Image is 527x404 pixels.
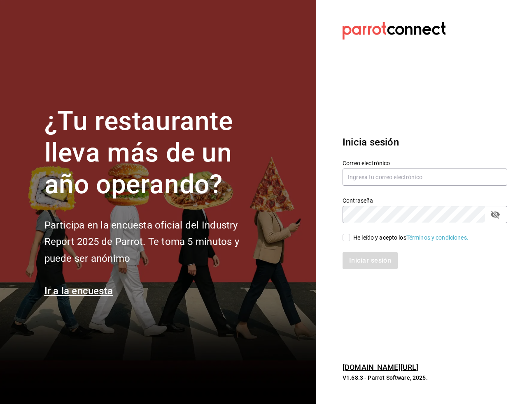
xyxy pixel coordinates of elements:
label: Contraseña [343,198,507,203]
a: Términos y condiciones. [406,234,469,241]
div: He leído y acepto los [353,233,469,242]
p: V1.68.3 - Parrot Software, 2025. [343,374,507,382]
button: passwordField [488,208,502,222]
h1: ¿Tu restaurante lleva más de un año operando? [44,106,267,200]
a: [DOMAIN_NAME][URL] [343,363,418,372]
h3: Inicia sesión [343,135,507,150]
h2: Participa en la encuesta oficial del Industry Report 2025 de Parrot. Te toma 5 minutos y puede se... [44,217,267,267]
label: Correo electrónico [343,160,507,166]
input: Ingresa tu correo electrónico [343,169,507,186]
a: Ir a la encuesta [44,285,113,297]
